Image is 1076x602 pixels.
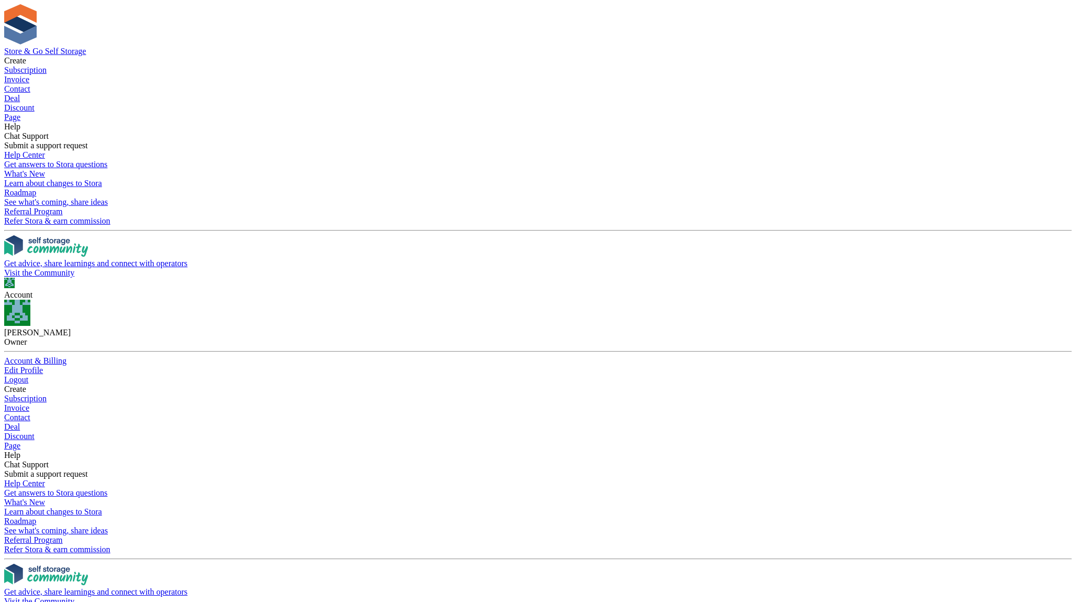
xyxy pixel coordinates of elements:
[4,113,1072,122] a: Page
[4,132,49,140] span: Chat Support
[4,564,88,585] img: community-logo-e120dcb29bea30313fccf008a00513ea5fe9ad107b9d62852cae38739ed8438e.svg
[4,47,86,56] a: Store & Go Self Storage
[4,188,36,197] span: Roadmap
[4,278,15,288] img: Adeel Hussain
[4,469,1072,479] div: Submit a support request
[4,507,1072,517] div: Learn about changes to Stora
[4,235,1072,278] a: Get advice, share learnings and connect with operators Visit the Community
[4,65,1072,75] a: Subscription
[4,451,20,459] span: Help
[4,56,26,65] span: Create
[4,460,49,469] span: Chat Support
[4,216,1072,226] div: Refer Stora & earn commission
[4,517,1072,535] a: Roadmap See what's coming, share ideas
[4,479,45,488] span: Help Center
[4,535,1072,554] a: Referral Program Refer Stora & earn commission
[4,84,1072,94] a: Contact
[4,207,63,216] span: Referral Program
[4,259,1072,268] div: Get advice, share learnings and connect with operators
[4,535,63,544] span: Referral Program
[4,235,88,257] img: community-logo-e120dcb29bea30313fccf008a00513ea5fe9ad107b9d62852cae38739ed8438e.svg
[4,150,1072,169] a: Help Center Get answers to Stora questions
[4,169,1072,188] a: What's New Learn about changes to Stora
[4,122,20,131] span: Help
[4,268,74,277] span: Visit the Community
[4,198,1072,207] div: See what's coming, share ideas
[4,75,1072,84] a: Invoice
[4,526,1072,535] div: See what's coming, share ideas
[4,587,1072,597] div: Get advice, share learnings and connect with operators
[4,432,1072,441] a: Discount
[4,422,1072,432] a: Deal
[4,337,1072,347] div: Owner
[4,328,1072,337] div: [PERSON_NAME]
[4,441,1072,451] a: Page
[4,366,1072,375] a: Edit Profile
[4,103,1072,113] a: Discount
[4,94,1072,103] a: Deal
[4,150,45,159] span: Help Center
[4,545,1072,554] div: Refer Stora & earn commission
[4,4,37,45] img: stora-icon-8386f47178a22dfd0bd8f6a31ec36ba5ce8667c1dd55bd0f319d3a0aa187defe.svg
[4,403,1072,413] a: Invoice
[4,169,45,178] span: What's New
[4,300,30,326] img: Adeel Hussain
[4,517,36,526] span: Roadmap
[4,498,1072,517] a: What's New Learn about changes to Stora
[4,179,1072,188] div: Learn about changes to Stora
[4,375,1072,385] a: Logout
[4,290,32,299] span: Account
[4,356,1072,366] a: Account & Billing
[4,207,1072,226] a: Referral Program Refer Stora & earn commission
[4,141,1072,150] div: Submit a support request
[4,385,26,393] span: Create
[4,479,1072,498] a: Help Center Get answers to Stora questions
[4,188,1072,207] a: Roadmap See what's coming, share ideas
[4,498,45,507] span: What's New
[4,394,1072,403] a: Subscription
[4,413,1072,422] a: Contact
[4,488,1072,498] div: Get answers to Stora questions
[4,160,1072,169] div: Get answers to Stora questions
